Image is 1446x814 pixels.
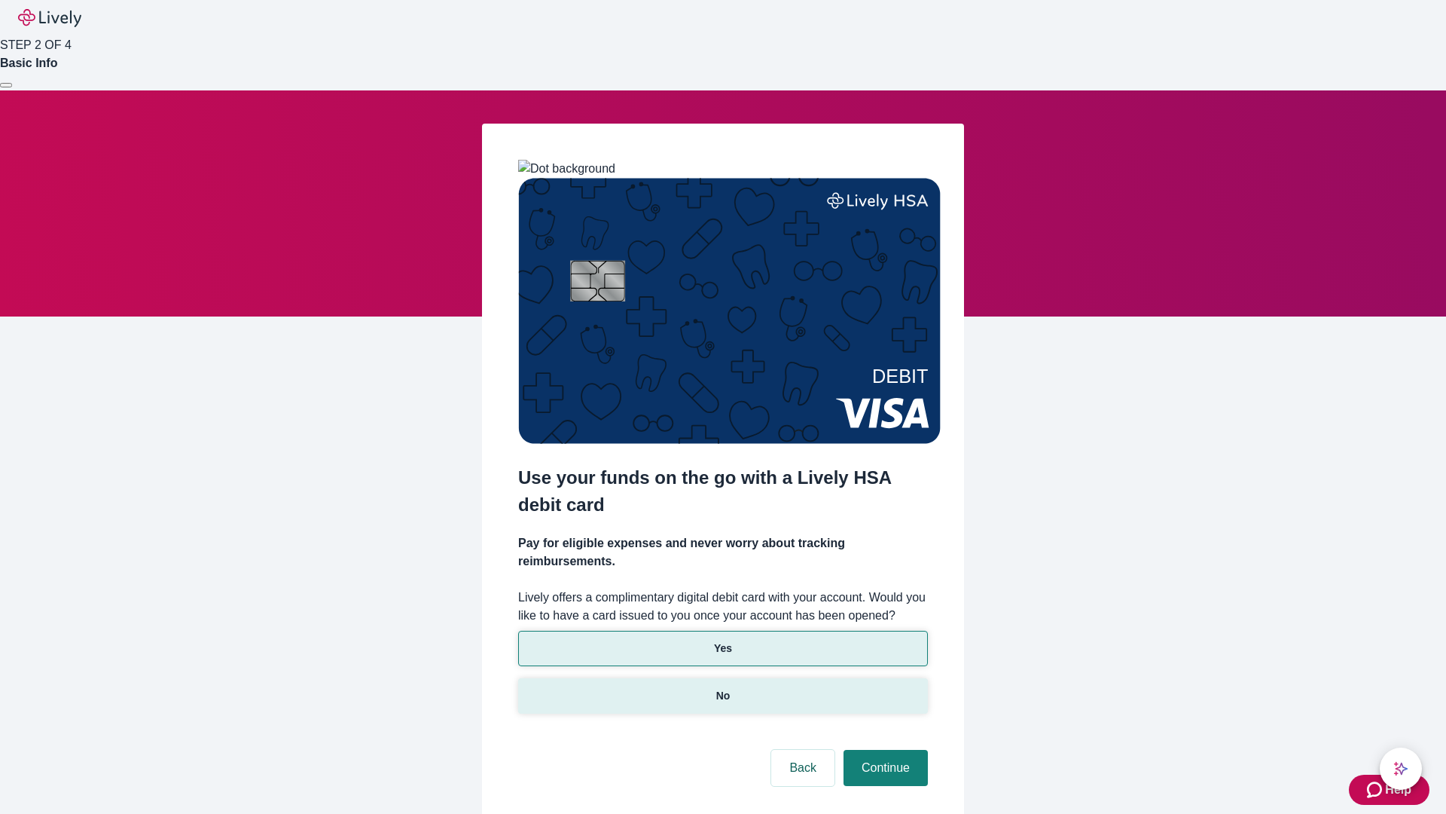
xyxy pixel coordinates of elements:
[518,160,615,178] img: Dot background
[518,178,941,444] img: Debit card
[518,534,928,571] h4: Pay for eligible expenses and never worry about tracking reimbursements.
[843,750,928,786] button: Continue
[518,678,928,714] button: No
[716,688,731,704] p: No
[771,750,834,786] button: Back
[1385,781,1411,799] span: Help
[1380,748,1422,790] button: chat
[1349,775,1429,805] button: Zendesk support iconHelp
[518,464,928,519] h2: Use your funds on the go with a Lively HSA debit card
[518,589,928,625] label: Lively offers a complimentary digital debit card with your account. Would you like to have a card...
[1367,781,1385,799] svg: Zendesk support icon
[1393,761,1408,776] svg: Lively AI Assistant
[518,631,928,666] button: Yes
[18,9,81,27] img: Lively
[714,641,732,656] p: Yes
